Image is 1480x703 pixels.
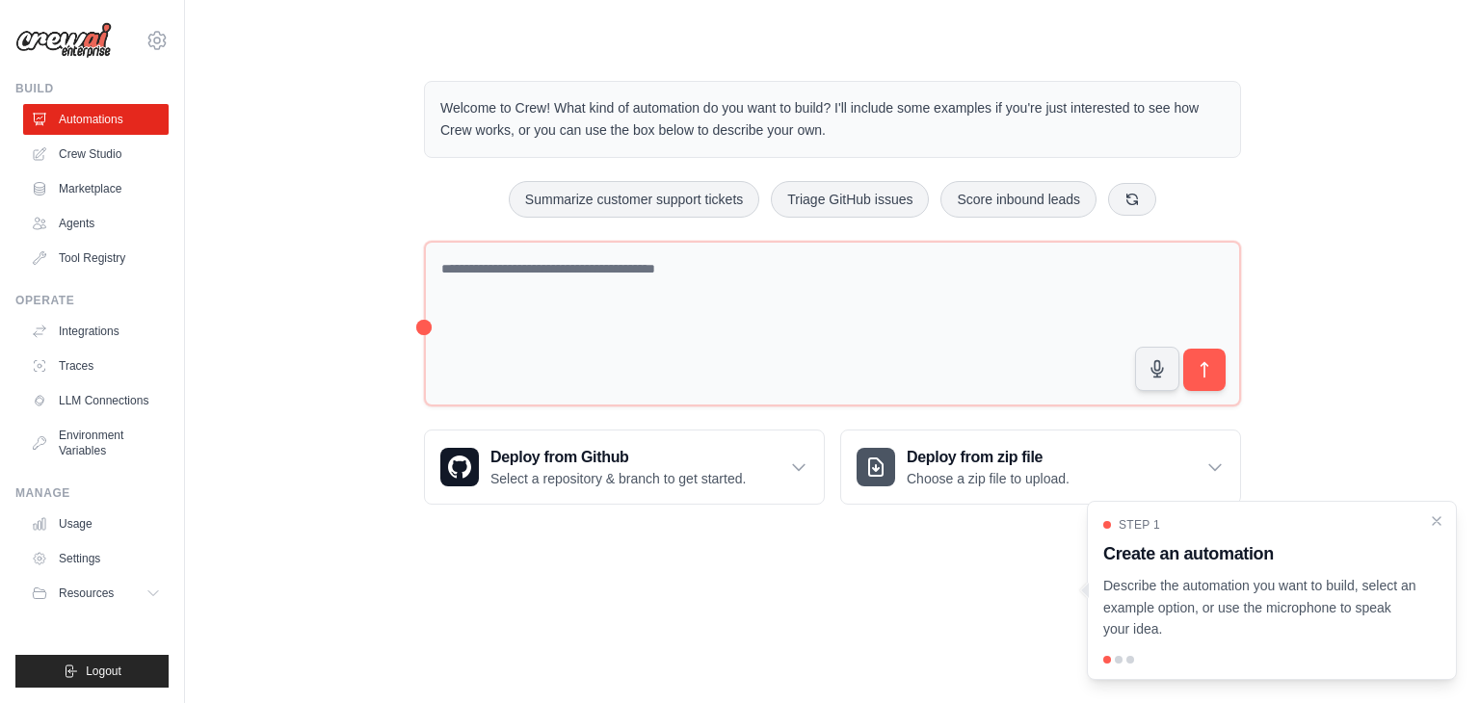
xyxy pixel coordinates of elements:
a: Marketplace [23,173,169,204]
h3: Deploy from zip file [907,446,1070,469]
span: Logout [86,664,121,679]
div: Operate [15,293,169,308]
span: Step 1 [1119,517,1160,533]
h3: Deploy from Github [490,446,746,469]
p: Welcome to Crew! What kind of automation do you want to build? I'll include some examples if you'... [440,97,1225,142]
span: Resources [59,586,114,601]
button: Triage GitHub issues [771,181,929,218]
a: Tool Registry [23,243,169,273]
div: Build [15,81,169,96]
div: Manage [15,485,169,501]
p: Select a repository & branch to get started. [490,469,746,488]
h3: Create an automation [1103,540,1417,567]
img: Logo [15,22,112,59]
button: Summarize customer support tickets [509,181,759,218]
a: Automations [23,104,169,135]
p: Choose a zip file to upload. [907,469,1070,488]
p: Describe the automation you want to build, select an example option, or use the microphone to spe... [1103,575,1417,640]
a: Settings [23,543,169,574]
button: Resources [23,578,169,609]
a: Usage [23,508,169,539]
a: Traces [23,351,169,381]
button: Logout [15,655,169,688]
iframe: Chat Widget [1384,611,1480,703]
a: Agents [23,208,169,239]
a: Crew Studio [23,139,169,169]
a: Environment Variables [23,420,169,466]
a: Integrations [23,316,169,347]
button: Close walkthrough [1429,513,1444,529]
a: LLM Connections [23,385,169,416]
button: Score inbound leads [940,181,1097,218]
